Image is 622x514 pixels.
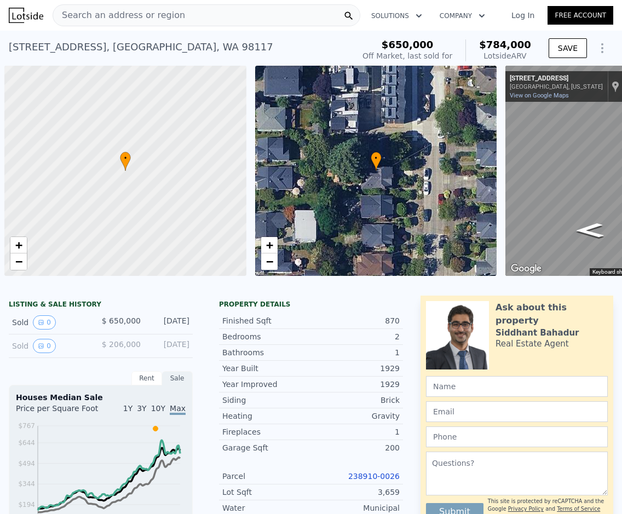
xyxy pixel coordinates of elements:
[479,39,531,50] span: $784,000
[261,253,278,270] a: Zoom out
[508,506,544,512] a: Privacy Policy
[508,262,544,276] a: Open this area in Google Maps (opens a new window)
[431,6,494,26] button: Company
[151,404,165,413] span: 10Y
[362,50,452,61] div: Off Market, last sold for
[549,38,587,58] button: SAVE
[612,80,619,93] a: Show location on map
[311,411,400,421] div: Gravity
[311,331,400,342] div: 2
[9,300,193,311] div: LISTING & SALE HISTORY
[9,8,43,23] img: Lotside
[53,9,185,22] span: Search an address or region
[222,411,311,421] div: Heating
[557,506,600,512] a: Terms of Service
[496,301,608,327] div: Ask about this property
[222,315,311,326] div: Finished Sqft
[222,363,311,374] div: Year Built
[170,404,186,415] span: Max
[10,237,27,253] a: Zoom in
[479,50,531,61] div: Lotside ARV
[222,503,311,513] div: Water
[131,371,162,385] div: Rent
[496,327,579,338] div: Siddhant Bahadur
[311,315,400,326] div: 870
[137,404,146,413] span: 3Y
[15,255,22,268] span: −
[18,460,35,467] tspan: $494
[311,395,400,406] div: Brick
[18,501,35,509] tspan: $194
[123,404,133,413] span: 1Y
[266,255,273,268] span: −
[311,347,400,358] div: 1
[591,37,613,59] button: Show Options
[15,238,22,252] span: +
[18,439,35,447] tspan: $644
[16,403,101,420] div: Price per Square Foot
[311,487,400,498] div: 3,659
[33,315,56,330] button: View historical data
[510,92,569,99] a: View on Google Maps
[102,340,141,349] span: $ 206,000
[222,471,311,482] div: Parcel
[12,315,92,330] div: Sold
[261,237,278,253] a: Zoom in
[311,503,400,513] div: Municipal
[102,316,141,325] span: $ 650,000
[222,426,311,437] div: Fireplaces
[149,315,189,330] div: [DATE]
[510,74,603,83] div: [STREET_ADDRESS]
[222,347,311,358] div: Bathrooms
[18,422,35,430] tspan: $767
[311,426,400,437] div: 1
[371,152,382,171] div: •
[498,10,548,21] a: Log In
[12,339,92,353] div: Sold
[311,363,400,374] div: 1929
[371,153,382,163] span: •
[311,379,400,390] div: 1929
[496,338,569,349] div: Real Estate Agent
[120,152,131,171] div: •
[162,371,193,385] div: Sale
[10,253,27,270] a: Zoom out
[222,379,311,390] div: Year Improved
[362,6,431,26] button: Solutions
[266,238,273,252] span: +
[426,401,608,422] input: Email
[222,487,311,498] div: Lot Sqft
[426,376,608,397] input: Name
[510,83,603,90] div: [GEOGRAPHIC_DATA], [US_STATE]
[222,395,311,406] div: Siding
[18,480,35,488] tspan: $344
[564,220,616,241] path: Go South, 16th Ave NW
[33,339,56,353] button: View historical data
[426,426,608,447] input: Phone
[219,300,403,309] div: Property details
[149,339,189,353] div: [DATE]
[222,442,311,453] div: Garage Sqft
[9,39,273,55] div: [STREET_ADDRESS] , [GEOGRAPHIC_DATA] , WA 98117
[222,331,311,342] div: Bedrooms
[382,39,434,50] span: $650,000
[548,6,613,25] a: Free Account
[508,262,544,276] img: Google
[16,392,186,403] div: Houses Median Sale
[120,153,131,163] span: •
[348,472,400,481] a: 238910-0026
[311,442,400,453] div: 200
